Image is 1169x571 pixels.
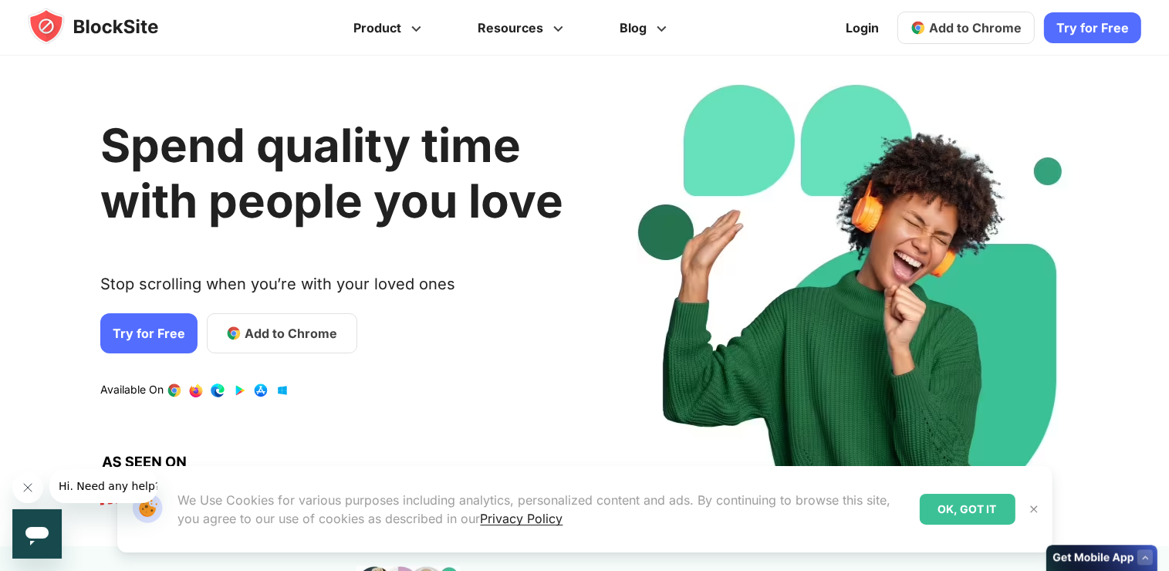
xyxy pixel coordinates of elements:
[178,491,907,528] p: We Use Cookies for various purposes including analytics, personalized content and ads. By continu...
[1028,503,1040,515] img: Close
[207,313,357,353] a: Add to Chrome
[49,469,157,503] iframe: Message from company
[9,11,111,23] span: Hi. Need any help?
[100,313,198,353] a: Try for Free
[929,20,1022,35] span: Add to Chrome
[911,20,926,35] img: chrome-icon.svg
[12,509,62,559] iframe: Button to launch messaging window
[481,511,563,526] a: Privacy Policy
[100,275,456,306] text: Stop scrolling when you’re with your loved ones
[1024,499,1044,519] button: Close
[12,472,43,503] iframe: Close message
[245,324,337,343] span: Add to Chrome
[100,383,164,398] text: Available On
[836,9,888,46] a: Login
[100,117,593,228] h2: Spend quality time with people you love
[920,494,1015,525] div: OK, GOT IT
[28,8,188,45] img: blocksite-icon.5d769676.svg
[897,12,1035,44] a: Add to Chrome
[1044,12,1141,43] a: Try for Free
